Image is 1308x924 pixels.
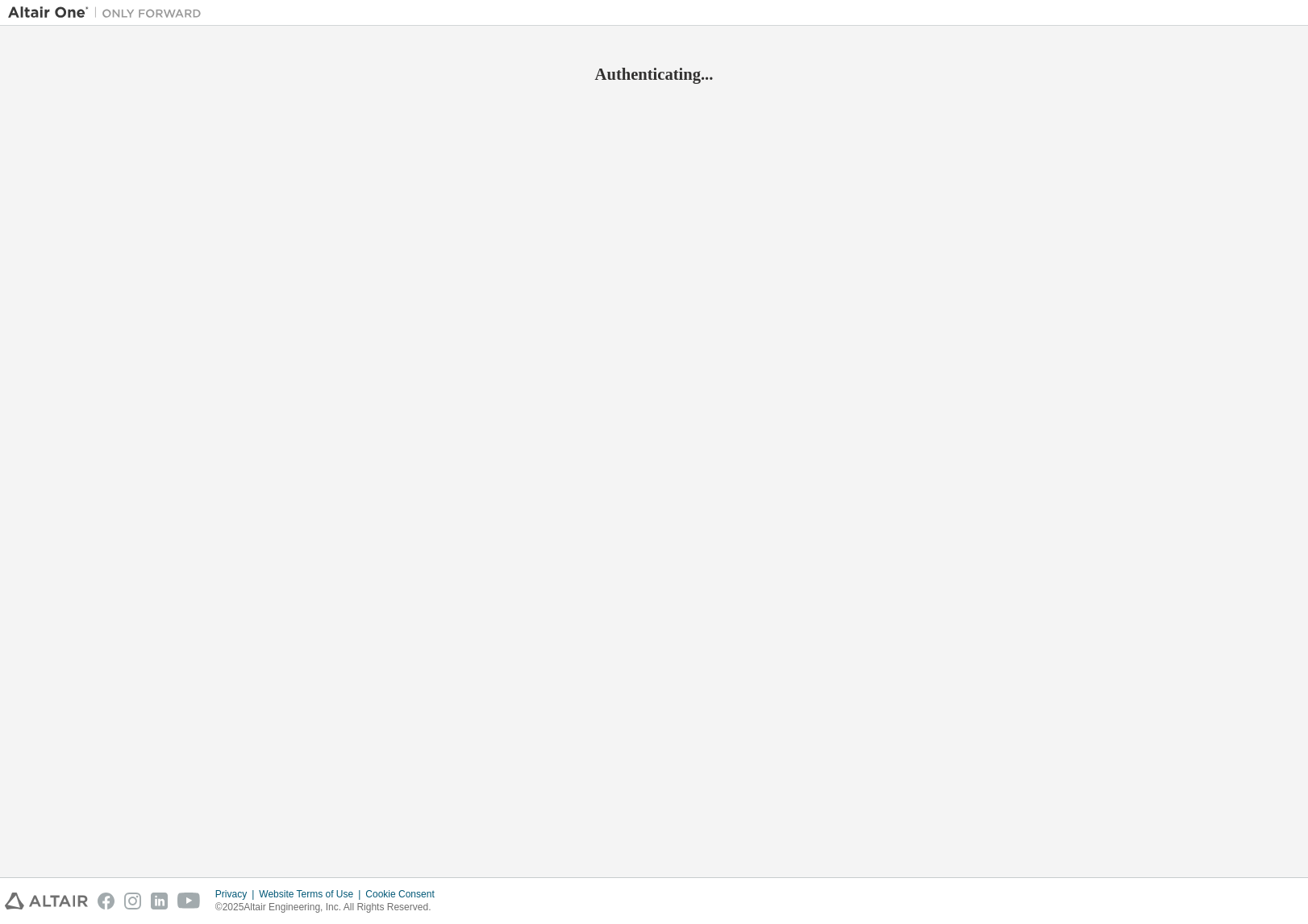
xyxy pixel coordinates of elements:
[8,5,210,21] img: Altair One
[177,893,201,909] img: youtube.svg
[5,893,88,909] img: altair_logo.svg
[124,893,141,909] img: instagram.svg
[259,888,365,901] div: Website Terms of Use
[365,888,444,901] div: Cookie Consent
[8,64,1300,85] h2: Authenticating...
[215,888,259,901] div: Privacy
[98,893,115,909] img: facebook.svg
[215,901,444,914] p: © 2025 Altair Engineering, Inc. All Rights Reserved.
[151,893,168,909] img: linkedin.svg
